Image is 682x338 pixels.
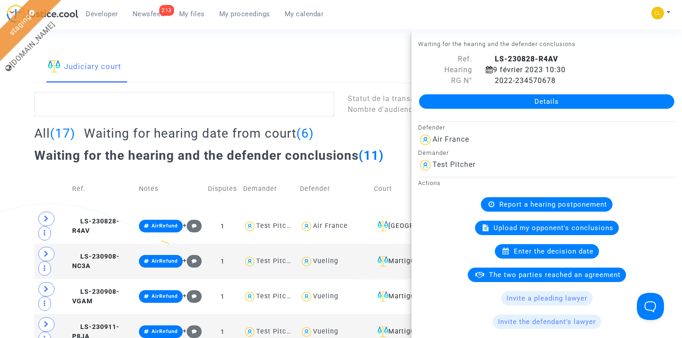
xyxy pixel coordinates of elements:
[296,126,314,141] span: (6)
[378,256,388,267] img: icon-faciliter-sm.svg
[48,52,121,83] a: Judiciary court
[433,160,475,169] div: Test Pitcher
[297,170,371,208] td: Defender
[411,65,479,75] div: Hearing
[378,291,388,302] img: icon-faciliter-sm.svg
[419,94,674,109] a: Details
[418,124,445,131] small: Defender
[300,220,313,233] img: icon-user.svg
[7,12,32,37] a: staging
[240,170,297,208] td: Demander
[300,290,313,303] img: icon-user.svg
[313,292,338,300] div: Vueling
[359,148,384,163] span: (11)
[205,208,240,244] td: 1
[371,170,458,208] td: Court
[418,149,449,156] small: Demander
[179,10,205,18] span: My files
[172,7,212,21] a: My files
[418,41,576,47] small: Waiting for the hearing and the defender conclusions
[205,170,240,208] td: Disputes
[243,290,256,303] img: icon-user.svg
[313,328,338,335] div: Vueling
[277,7,331,21] a: My calendar
[489,271,621,279] span: The two parties reached an agreement
[256,222,297,230] div: Test Pitcher
[125,7,172,21] a: 213Newsfeed
[48,60,60,73] img: icon-faciliter-sm.svg
[313,257,338,265] div: Vueling
[78,7,125,21] a: Developer
[136,170,205,208] td: Notes
[637,293,664,320] iframe: Help Scout Beacon - Open
[205,244,240,279] td: 1
[243,220,256,233] img: icon-user.svg
[152,223,178,229] span: AirRefund
[374,326,455,337] div: Martigues
[183,257,202,264] span: +
[374,291,455,302] div: Martigues
[256,257,297,265] div: Test Pitcher
[72,218,120,235] span: LS-230828-R4AV
[514,247,594,255] span: Enter the decision date
[374,256,455,267] div: Martigues
[69,170,136,208] td: Ref.
[7,5,78,23] img: jc-logo.svg
[212,7,277,21] a: My proceedings
[418,133,433,147] img: icon-user.svg
[495,55,558,63] b: LS-230828-R4AV
[651,7,664,19] img: 3217c93d8f0918af7d8eb431d3478237
[256,292,297,300] div: Test Pitcher
[133,10,165,18] span: Newsfeed
[433,135,469,144] div: Air France
[499,200,607,208] span: Report a hearing postponement
[486,76,556,85] span: 2022-234570678
[243,255,256,268] img: icon-user.svg
[256,328,297,335] div: Test Pitcher
[72,288,120,306] span: LS-230908-VGAM
[411,75,479,86] div: RG N°
[159,5,174,16] div: 213
[285,10,324,18] span: My calendar
[507,294,587,302] span: Invite a pleading lawyer
[378,221,388,232] img: icon-faciliter-sm.svg
[378,326,388,337] img: icon-faciliter-sm.svg
[219,10,270,18] span: My proceedings
[498,318,596,326] span: Invite the defendant's lawyer
[493,224,613,232] span: Upload my opponent's conclusions
[205,279,240,314] td: 1
[418,158,433,172] img: icon-user.svg
[411,54,479,65] div: Ref.
[313,222,348,230] div: Air France
[183,292,202,300] span: +
[50,126,75,141] span: (17)
[183,222,202,229] span: +
[86,10,118,18] span: Developer
[418,180,441,186] small: Actions
[72,253,120,270] span: LS-230908-NC3A
[34,125,75,141] h2: All
[84,125,314,141] h2: Waiting for hearing date from court
[348,105,421,114] span: Nombre d'audiences
[479,65,659,75] div: 9 février 2023 10:30
[34,148,384,163] h2: Waiting for the hearing and the defender conclusions
[183,327,202,335] span: +
[152,258,178,264] span: AirRefund
[348,94,433,103] span: Statut de la transaction
[152,329,178,334] span: AirRefund
[152,293,178,299] span: AirRefund
[374,221,455,232] div: [GEOGRAPHIC_DATA]
[300,255,313,268] img: icon-user.svg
